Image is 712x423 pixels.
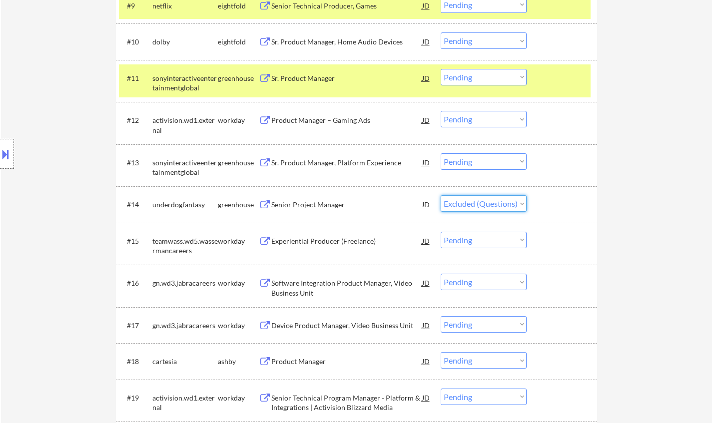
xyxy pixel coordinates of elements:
[421,111,431,129] div: JD
[218,158,259,168] div: greenhouse
[218,37,259,47] div: eightfold
[218,200,259,210] div: greenhouse
[152,236,218,256] div: teamwass.wd5.wassermancareers
[218,321,259,331] div: workday
[271,393,422,413] div: Senior Technical Program Manager - Platform & Integrations | Activision Blizzard Media
[271,236,422,246] div: Experiential Producer (Freelance)
[271,158,422,168] div: Sr. Product Manager, Platform Experience
[218,278,259,288] div: workday
[152,200,218,210] div: underdogfantasy
[218,73,259,83] div: greenhouse
[271,1,422,11] div: Senior Technical Producer, Games
[218,393,259,403] div: workday
[271,321,422,331] div: Device Product Manager, Video Business Unit
[421,69,431,87] div: JD
[421,232,431,250] div: JD
[152,393,218,413] div: activision.wd1.external
[152,37,218,47] div: dolby
[271,278,422,298] div: Software Integration Product Manager, Video Business Unit
[421,32,431,50] div: JD
[127,278,144,288] div: #16
[271,37,422,47] div: Sr. Product Manager, Home Audio Devices
[421,389,431,407] div: JD
[127,393,144,403] div: #19
[421,352,431,370] div: JD
[152,73,218,93] div: sonyinteractiveentertainmentglobal
[271,357,422,367] div: Product Manager
[127,357,144,367] div: #18
[218,1,259,11] div: eightfold
[152,278,218,288] div: gn.wd3.jabracareers
[152,158,218,177] div: sonyinteractiveentertainmentglobal
[127,37,144,47] div: #10
[421,153,431,171] div: JD
[152,321,218,331] div: gn.wd3.jabracareers
[421,195,431,213] div: JD
[218,115,259,125] div: workday
[218,236,259,246] div: workday
[127,321,144,331] div: #17
[152,357,218,367] div: cartesia
[127,1,144,11] div: #9
[421,316,431,334] div: JD
[271,200,422,210] div: Senior Project Manager
[218,357,259,367] div: ashby
[271,115,422,125] div: Product Manager – Gaming Ads
[421,274,431,292] div: JD
[152,1,218,11] div: netflix
[152,115,218,135] div: activision.wd1.external
[271,73,422,83] div: Sr. Product Manager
